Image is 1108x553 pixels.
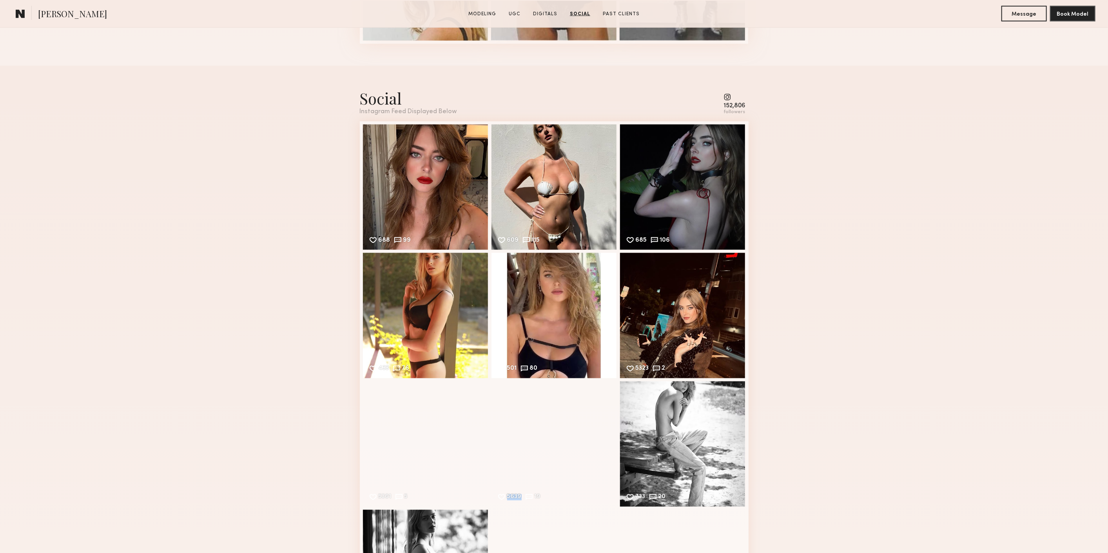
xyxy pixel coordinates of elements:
div: 99 [403,237,411,244]
button: Book Model [1050,6,1095,22]
a: Digitals [530,11,560,18]
div: 106 [660,237,670,244]
div: 5323 [636,366,649,373]
div: 5361 [379,494,392,501]
div: 115 [532,237,540,244]
span: [PERSON_NAME] [38,8,107,22]
button: Message [1001,6,1047,22]
div: 80 [530,366,538,373]
div: 501 [507,366,517,373]
a: Past Clients [600,11,643,18]
div: 433 [379,366,389,373]
div: 685 [636,237,647,244]
a: Social [567,11,593,18]
div: 20 [658,494,666,501]
div: Social [360,88,457,108]
div: Instagram Feed Displayed Below [360,108,457,115]
div: 76 [402,366,410,373]
div: 2 [662,366,666,373]
div: 5 [404,494,408,501]
a: Modeling [465,11,499,18]
div: 609 [507,237,519,244]
div: 733 [636,494,646,501]
a: UGC [506,11,524,18]
div: followers [724,109,745,115]
div: 688 [379,237,390,244]
div: 19 [535,494,541,501]
div: 5639 [507,494,522,501]
a: Book Model [1050,10,1095,17]
div: 152,806 [724,103,745,109]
